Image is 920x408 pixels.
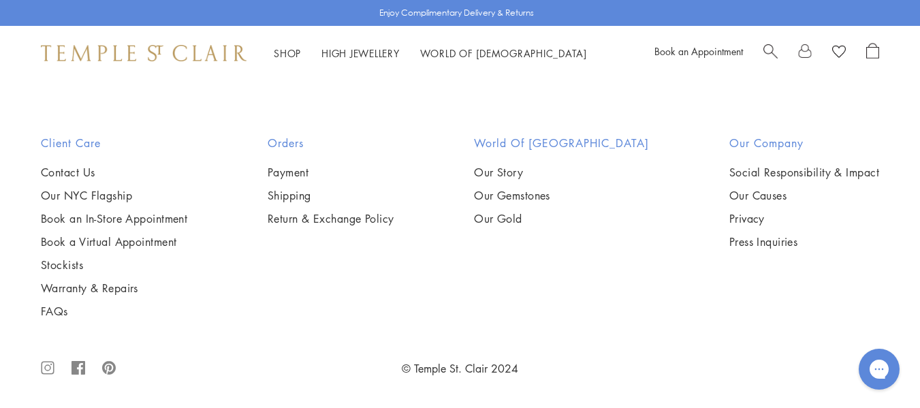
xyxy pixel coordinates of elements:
p: Enjoy Complimentary Delivery & Returns [379,6,534,20]
a: Press Inquiries [729,234,879,249]
a: Contact Us [41,165,187,180]
h2: Client Care [41,135,187,151]
a: Our Story [474,165,649,180]
a: Our Gold [474,211,649,226]
a: Return & Exchange Policy [268,211,394,226]
a: Book an In-Store Appointment [41,211,187,226]
a: Social Responsibility & Impact [729,165,879,180]
a: Our Causes [729,188,879,203]
a: View Wishlist [832,43,846,63]
a: Book a Virtual Appointment [41,234,187,249]
a: Our NYC Flagship [41,188,187,203]
a: High JewelleryHigh Jewellery [321,46,400,60]
h2: World of [GEOGRAPHIC_DATA] [474,135,649,151]
a: Search [763,43,778,63]
a: Warranty & Repairs [41,281,187,296]
a: FAQs [41,304,187,319]
a: © Temple St. Clair 2024 [402,361,518,376]
a: World of [DEMOGRAPHIC_DATA]World of [DEMOGRAPHIC_DATA] [420,46,587,60]
a: Privacy [729,211,879,226]
a: Our Gemstones [474,188,649,203]
a: Shipping [268,188,394,203]
h2: Our Company [729,135,879,151]
a: Open Shopping Bag [866,43,879,63]
nav: Main navigation [274,45,587,62]
a: Book an Appointment [654,44,743,58]
h2: Orders [268,135,394,151]
a: Stockists [41,257,187,272]
a: ShopShop [274,46,301,60]
iframe: Gorgias live chat messenger [852,344,906,394]
img: Temple St. Clair [41,45,247,61]
a: Payment [268,165,394,180]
